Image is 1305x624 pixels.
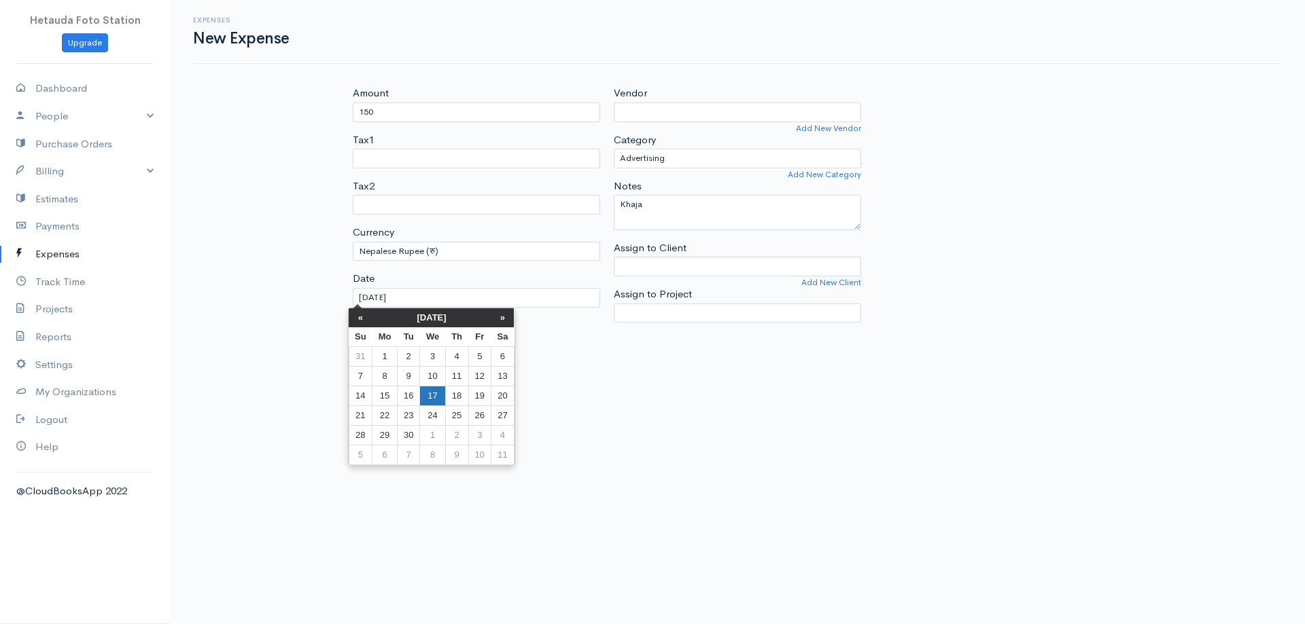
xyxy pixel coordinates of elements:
[420,366,445,386] td: 10
[349,366,372,386] td: 7
[353,179,375,194] label: Tax2
[193,16,290,24] h6: Expenses
[420,327,445,347] th: We
[372,445,398,464] td: 6
[420,425,445,445] td: 1
[468,405,491,425] td: 26
[491,425,515,445] td: 4
[16,483,154,499] div: @CloudBooksApp 2022
[491,405,515,425] td: 27
[491,308,515,327] th: »
[349,346,372,366] td: 31
[372,366,398,386] td: 8
[468,346,491,366] td: 5
[397,327,419,347] th: Tu
[349,405,372,425] td: 21
[397,405,419,425] td: 23
[349,327,372,347] th: Su
[349,386,372,405] td: 14
[445,366,468,386] td: 11
[372,425,398,445] td: 29
[349,445,372,464] td: 5
[353,86,389,101] label: Amount
[193,30,290,47] h1: New Expense
[353,225,394,240] label: Currency
[468,445,491,464] td: 10
[468,366,491,386] td: 12
[397,445,419,464] td: 7
[445,445,468,464] td: 9
[420,445,445,464] td: 8
[349,308,372,327] th: «
[491,346,515,366] td: 6
[62,33,108,53] a: Upgrade
[397,425,419,445] td: 30
[614,240,686,256] label: Assign to Client
[420,346,445,366] td: 3
[468,386,491,405] td: 19
[372,405,398,425] td: 22
[372,346,398,366] td: 1
[468,425,491,445] td: 3
[445,327,468,347] th: Th
[445,425,468,445] td: 2
[420,386,445,405] td: 17
[491,386,515,405] td: 20
[491,366,515,386] td: 13
[30,14,141,26] span: Hetauda Foto Station
[353,132,375,148] label: Tax1
[614,179,642,194] label: Notes
[445,405,468,425] td: 25
[397,346,419,366] td: 2
[445,346,468,366] td: 4
[491,327,515,347] th: Sa
[614,287,692,302] label: Assign to Project
[614,86,647,101] label: Vendor
[788,168,861,181] a: Add New Category
[372,308,491,327] th: [DATE]
[372,386,398,405] td: 15
[801,276,861,289] a: Add New Client
[397,366,419,386] td: 9
[349,425,372,445] td: 28
[445,386,468,405] td: 18
[372,327,398,347] th: Mo
[353,271,375,287] label: Date
[420,405,445,425] td: 24
[614,132,656,148] label: Category
[491,445,515,464] td: 11
[468,327,491,347] th: Fr
[397,386,419,405] td: 16
[796,122,861,134] a: Add New Vendor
